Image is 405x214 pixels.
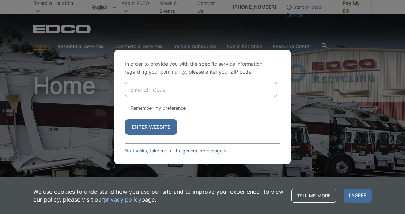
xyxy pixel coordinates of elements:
[125,82,277,97] input: Enter ZIP Code
[125,60,280,76] p: In order to provide you with the specific service information regarding your community, please en...
[291,189,336,203] a: Tell me more
[131,105,186,111] label: Remember my preference
[344,189,372,203] span: I agree
[33,188,284,203] p: We use cookies to understand how you use our site and to improve your experience. To view our pol...
[125,119,177,135] button: Enter Website
[104,196,141,203] a: privacy policy
[125,148,227,154] a: No thanks, take me to the general homepage >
